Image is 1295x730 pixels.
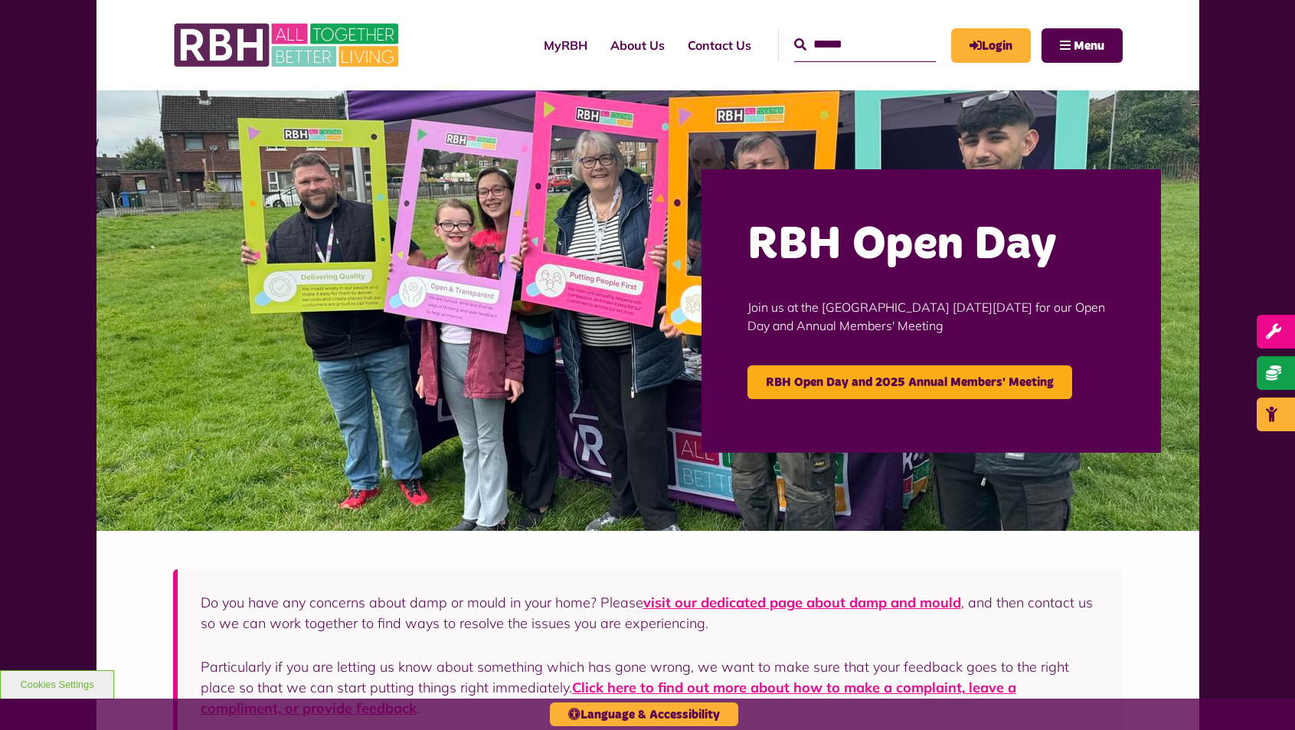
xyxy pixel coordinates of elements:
[173,15,403,75] img: RBH
[532,25,599,66] a: MyRBH
[676,25,763,66] a: Contact Us
[1042,28,1123,63] button: Navigation
[747,275,1115,358] p: Join us at the [GEOGRAPHIC_DATA] [DATE][DATE] for our Open Day and Annual Members' Meeting
[201,592,1100,633] p: Do you have any concerns about damp or mould in your home? Please , and then contact us so we can...
[201,679,1016,717] a: Click here to find out more about how to make a complaint, leave a compliment, or provide feedback
[1074,40,1104,52] span: Menu
[747,215,1115,275] h2: RBH Open Day
[201,656,1100,719] p: Particularly if you are letting us know about something which has gone wrong, we want to make sur...
[951,28,1031,63] a: MyRBH
[1226,661,1295,730] iframe: Netcall Web Assistant for live chat
[747,365,1072,399] a: RBH Open Day and 2025 Annual Members' Meeting
[550,702,738,726] button: Language & Accessibility
[643,594,961,611] a: visit our dedicated page about damp and mould
[599,25,676,66] a: About Us
[96,90,1199,531] img: Image (22)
